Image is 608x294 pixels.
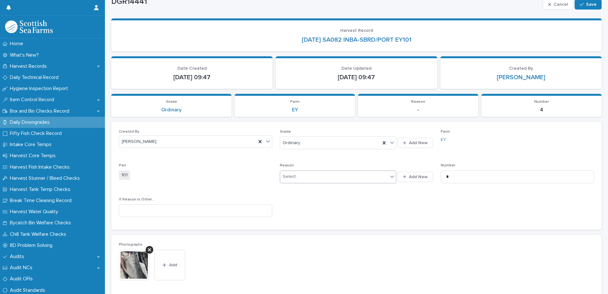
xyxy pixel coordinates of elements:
[409,141,428,145] span: Add New
[302,36,411,44] a: [DATE] SA082 INBA-SBRD/PORT EY101
[7,186,75,192] p: Harvest Tank Temp Checks
[441,164,455,167] span: Number
[554,2,568,7] span: Cancel
[397,172,433,182] button: Add New
[409,175,428,179] span: Add New
[534,100,549,104] span: Number
[155,250,185,280] button: Add
[119,198,155,201] span: If Reason is Other...
[7,287,50,293] p: Audit Standards
[7,63,52,69] p: Harvest Records
[283,173,299,180] div: Select...
[7,220,76,226] p: Bycatch Bin Welfare Checks
[161,107,182,113] a: Ordinary
[7,175,85,181] p: Harvest Stunner / Bleed Checks
[280,130,291,134] span: Grade
[283,73,429,81] p: [DATE] 09:47
[7,130,67,136] p: Fifty Fish Check Record
[122,138,156,145] span: [PERSON_NAME]
[177,66,207,71] span: Date Created
[411,100,425,104] span: Reason
[340,28,373,33] span: Harvest Record
[7,164,75,170] p: Harvest Fish Intake Checks
[292,107,298,113] a: EY
[497,73,545,81] a: [PERSON_NAME]
[119,243,142,247] span: Photographs
[7,86,73,92] p: Hygiene Inspection Report
[5,20,53,33] img: mMrefqRFQpe26GRNOUkG
[7,142,57,148] p: Intake Core Temps
[119,171,130,180] span: 101
[342,66,371,71] span: Date Updated
[7,97,59,103] p: Item Control Record
[280,164,294,167] span: Reason
[7,276,38,282] p: Audit OFIs
[7,52,44,58] p: What's New?
[7,265,38,271] p: Audit NCs
[7,242,58,248] p: 8D Problem Solving
[7,153,61,159] p: Harvest Core Temps
[119,73,265,81] p: [DATE] 09:47
[441,130,450,134] span: Farm
[7,41,28,47] p: Home
[7,209,63,215] p: Harvest Water Quality
[441,136,446,143] a: EY
[169,263,177,267] span: Add
[7,254,29,260] p: Audits
[166,100,177,104] span: Grade
[509,66,533,71] span: Created By
[7,108,74,114] p: Box and Bin Checks Record
[7,231,71,237] p: Chill Tank Welfare Checks
[290,100,300,104] span: Farm
[283,140,300,146] span: Ordinary
[119,164,126,167] span: Pen
[7,119,55,125] p: Daily Downgrades
[586,2,597,7] span: Save
[7,74,64,80] p: Daily Technical Record
[362,107,474,113] p: -
[119,130,139,134] span: Created By
[485,107,598,113] p: 4
[7,198,77,204] p: Break Time Cleaning Record
[397,138,433,148] button: Add New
